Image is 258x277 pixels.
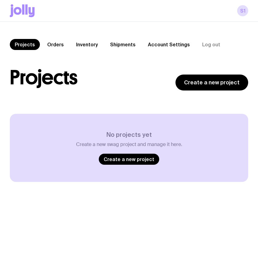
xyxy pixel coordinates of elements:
[10,39,40,50] a: Projects
[175,75,248,90] a: Create a new project
[71,39,103,50] a: Inventory
[42,39,69,50] a: Orders
[237,5,248,16] a: s1
[197,39,225,50] button: Log out
[143,39,195,50] a: Account Settings
[99,154,159,165] a: Create a new project
[76,141,182,148] p: Create a new swag project and manage it here.
[105,39,141,50] a: Shipments
[76,131,182,138] h3: No projects yet
[10,68,78,87] h1: Projects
